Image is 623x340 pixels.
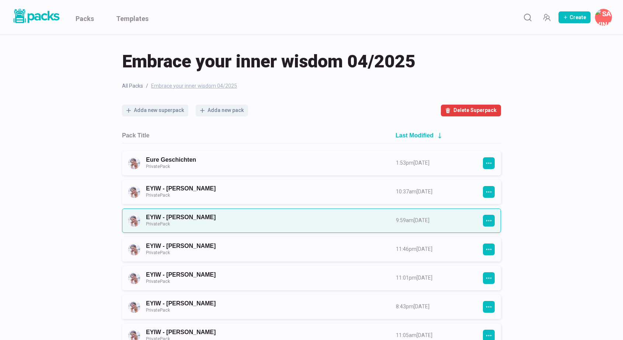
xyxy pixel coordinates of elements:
[11,7,61,25] img: Packs logo
[441,105,501,116] button: Delete Superpack
[539,10,554,25] button: Manage Team Invites
[146,82,148,90] span: /
[196,105,248,116] button: Adda new pack
[558,11,591,23] button: Create Pack
[151,82,237,90] span: Embrace your inner wisdom 04/2025
[122,132,149,139] h2: Pack Title
[122,50,415,73] span: Embrace your inner wisdom 04/2025
[520,10,535,25] button: Search
[122,82,501,90] nav: breadcrumb
[396,132,434,139] h2: Last Modified
[122,82,143,90] a: All Packs
[11,7,61,27] a: Packs logo
[595,9,612,26] button: Savina Tilmann
[122,105,188,116] button: Adda new superpack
